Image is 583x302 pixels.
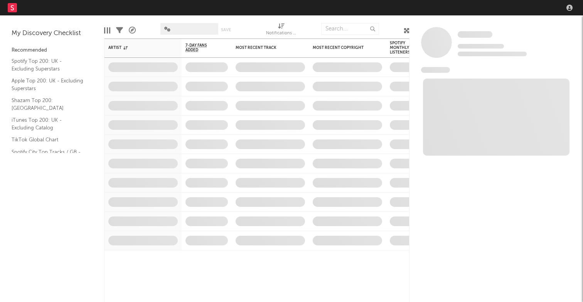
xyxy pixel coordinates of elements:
div: Artist [108,45,166,50]
div: My Discovery Checklist [12,29,93,38]
div: Most Recent Copyright [313,45,371,50]
a: Apple Top 200: UK - Excluding Superstars [12,77,85,92]
span: News Feed [421,67,450,73]
a: Spotify City Top Tracks / GB - Excluding Superstars [12,148,85,164]
input: Search... [321,23,379,35]
span: 0 fans last week [458,52,527,56]
div: Notifications (Artist) [266,19,297,42]
div: A&R Pipeline [129,19,136,42]
span: Tracking Since: [DATE] [458,44,504,49]
button: Save [221,28,231,32]
span: 7-Day Fans Added [185,43,216,52]
a: Shazam Top 200: [GEOGRAPHIC_DATA] [12,96,85,112]
div: Notifications (Artist) [266,29,297,38]
div: Edit Columns [104,19,110,42]
a: iTunes Top 200: UK - Excluding Catalog [12,116,85,132]
span: Some Artist [458,31,492,38]
a: Some Artist [458,31,492,39]
div: Recommended [12,46,93,55]
a: Spotify Top 200: UK - Excluding Superstars [12,57,85,73]
div: Spotify Monthly Listeners [390,41,417,55]
div: Filters [116,19,123,42]
div: Most Recent Track [236,45,293,50]
a: TikTok Global Chart [12,136,85,144]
